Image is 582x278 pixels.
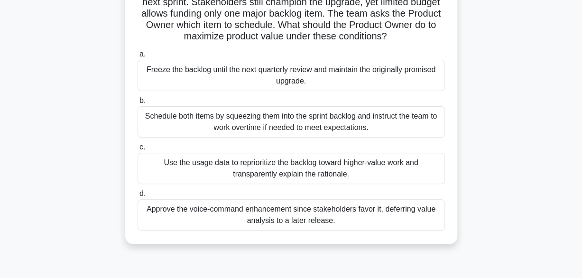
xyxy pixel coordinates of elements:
span: b. [139,96,146,104]
div: Approve the voice-command enhancement since stakeholders favor it, deferring value analysis to a ... [138,199,445,231]
span: d. [139,189,146,197]
div: Schedule both items by squeezing them into the sprint backlog and instruct the team to work overt... [138,106,445,138]
div: Freeze the backlog until the next quarterly review and maintain the originally promised upgrade. [138,60,445,91]
div: Use the usage data to reprioritize the backlog toward higher-value work and transparently explain... [138,153,445,184]
span: a. [139,50,146,58]
span: c. [139,143,145,151]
